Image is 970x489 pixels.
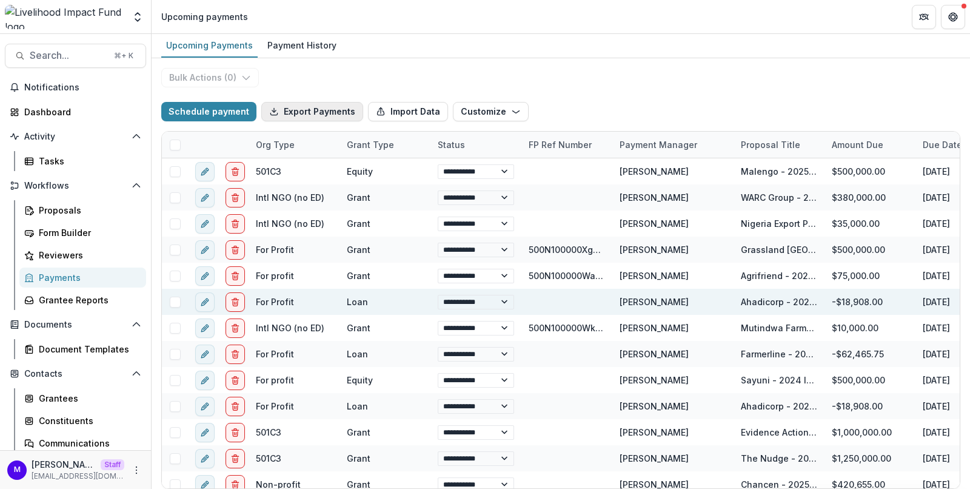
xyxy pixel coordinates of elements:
[824,367,915,393] div: $500,000.00
[14,466,21,474] div: Maddie
[19,200,146,220] a: Proposals
[824,263,915,289] div: $75,000.00
[226,214,245,234] button: delete
[39,437,136,450] div: Communications
[39,271,136,284] div: Payments
[195,162,215,181] button: edit
[161,68,259,87] button: Bulk Actions (0)
[529,269,605,282] div: 500N100000WanXfIAJ
[226,345,245,364] button: delete
[741,426,817,439] div: Evidence Action - 2023-26 Grant - Safe Water Initiative [GEOGRAPHIC_DATA]
[824,315,915,341] div: $10,000.00
[824,184,915,211] div: $380,000.00
[620,191,689,204] div: [PERSON_NAME]
[620,243,689,256] div: [PERSON_NAME]
[30,50,107,61] span: Search...
[256,295,294,308] div: For Profit
[39,204,136,217] div: Proposals
[39,392,136,405] div: Grantees
[529,243,605,256] div: 500N100000XgsFYIAZ
[620,217,689,230] div: [PERSON_NAME]
[741,217,817,230] div: Nigeria Export Promotion Council - 2025 GTKY
[824,419,915,445] div: $1,000,000.00
[915,138,969,151] div: Due Date
[741,165,817,178] div: Malengo - 2025 Investment
[249,132,339,158] div: Org type
[824,341,915,367] div: -$62,465.75
[734,132,824,158] div: Proposal Title
[529,322,605,334] div: 500N100000WkeRTIAZ
[347,426,370,439] div: Grant
[453,102,529,121] button: Customize
[620,426,689,439] div: [PERSON_NAME]
[195,397,215,416] button: edit
[19,411,146,431] a: Constituents
[226,162,245,181] button: delete
[19,151,146,171] a: Tasks
[195,423,215,442] button: edit
[195,371,215,390] button: edit
[39,294,136,306] div: Grantee Reports
[5,5,124,29] img: Livelihood Impact Fund logo
[195,292,215,312] button: edit
[368,102,448,121] button: Import Data
[39,343,136,356] div: Document Templates
[741,374,817,386] div: Sayuni - 2024 Investment
[24,181,127,191] span: Workflows
[256,165,281,178] div: 501C3
[347,348,368,360] div: Loan
[19,433,146,453] a: Communications
[195,240,215,260] button: edit
[620,269,689,282] div: [PERSON_NAME]
[5,102,146,122] a: Dashboard
[19,388,146,408] a: Grantees
[824,158,915,184] div: $500,000.00
[226,292,245,312] button: delete
[256,243,294,256] div: For Profit
[24,369,127,379] span: Contacts
[5,176,146,195] button: Open Workflows
[195,266,215,286] button: edit
[620,374,689,386] div: [PERSON_NAME]
[19,223,146,243] a: Form Builder
[39,414,136,427] div: Constituents
[612,132,734,158] div: Payment Manager
[734,138,808,151] div: Proposal Title
[347,165,373,178] div: Equity
[195,345,215,364] button: edit
[620,452,689,465] div: [PERSON_NAME]
[226,371,245,390] button: delete
[156,8,253,25] nav: breadcrumb
[5,127,146,146] button: Open Activity
[339,132,430,158] div: Grant Type
[824,132,915,158] div: Amount Due
[161,10,248,23] div: Upcoming payments
[19,268,146,288] a: Payments
[521,138,599,151] div: FP Ref Number
[261,102,363,121] button: Export Payments
[226,240,245,260] button: delete
[824,445,915,471] div: $1,250,000.00
[161,34,258,58] a: Upcoming Payments
[195,214,215,234] button: edit
[741,295,817,308] div: Ahadicorp - 2024 Loan
[347,269,370,282] div: Grant
[620,295,689,308] div: [PERSON_NAME]
[347,374,373,386] div: Equity
[19,339,146,359] a: Document Templates
[741,452,817,465] div: The Nudge - 2024-26 Grant
[256,191,324,204] div: Intl NGO (no ED)
[24,106,136,118] div: Dashboard
[824,211,915,237] div: $35,000.00
[112,49,136,62] div: ⌘ + K
[39,249,136,261] div: Reviewers
[941,5,965,29] button: Get Help
[347,452,370,465] div: Grant
[741,348,817,360] div: Farmerline - 2024 Loan
[5,44,146,68] button: Search...
[430,132,521,158] div: Status
[824,393,915,419] div: -$18,908.00
[129,5,146,29] button: Open entity switcher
